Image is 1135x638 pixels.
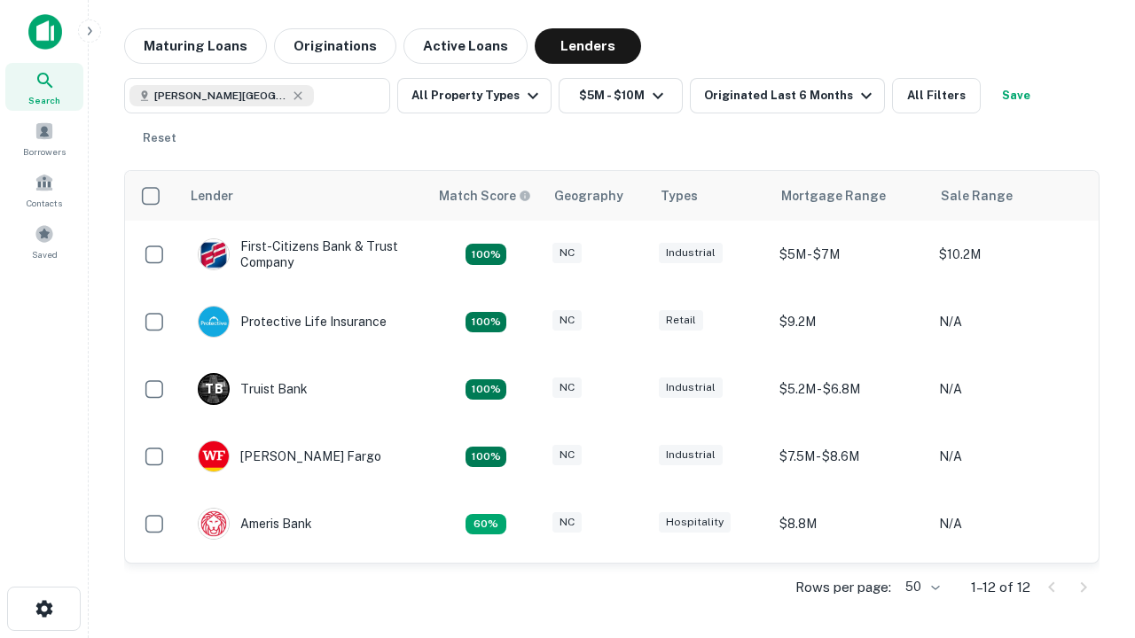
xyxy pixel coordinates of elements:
[552,310,582,331] div: NC
[198,238,411,270] div: First-citizens Bank & Trust Company
[32,247,58,261] span: Saved
[552,445,582,465] div: NC
[661,185,698,206] div: Types
[199,441,229,471] img: picture
[535,28,641,64] button: Lenders
[439,186,528,206] h6: Match Score
[5,217,83,265] a: Saved
[930,171,1090,221] th: Sale Range
[198,508,312,540] div: Ameris Bank
[199,307,229,337] img: picture
[930,355,1090,423] td: N/A
[466,244,506,265] div: Matching Properties: 2, hasApolloMatch: undefined
[659,310,703,331] div: Retail
[771,423,930,490] td: $7.5M - $8.6M
[771,355,930,423] td: $5.2M - $6.8M
[180,171,428,221] th: Lender
[659,512,731,533] div: Hospitality
[466,447,506,468] div: Matching Properties: 2, hasApolloMatch: undefined
[690,78,885,113] button: Originated Last 6 Months
[650,171,771,221] th: Types
[198,306,387,338] div: Protective Life Insurance
[971,577,1030,598] p: 1–12 of 12
[771,557,930,625] td: $9.2M
[5,166,83,214] a: Contacts
[704,85,877,106] div: Originated Last 6 Months
[5,63,83,111] a: Search
[131,121,188,156] button: Reset
[199,509,229,539] img: picture
[205,380,223,399] p: T B
[28,14,62,50] img: capitalize-icon.png
[898,574,943,600] div: 50
[28,93,60,107] span: Search
[439,186,531,206] div: Capitalize uses an advanced AI algorithm to match your search with the best lender. The match sco...
[930,288,1090,355] td: N/A
[466,312,506,333] div: Matching Properties: 2, hasApolloMatch: undefined
[795,577,891,598] p: Rows per page:
[988,78,1045,113] button: Save your search to get updates of matches that match your search criteria.
[544,171,650,221] th: Geography
[199,239,229,269] img: picture
[1046,496,1135,581] iframe: Chat Widget
[154,88,287,104] span: [PERSON_NAME][GEOGRAPHIC_DATA], [GEOGRAPHIC_DATA]
[198,373,308,405] div: Truist Bank
[771,221,930,288] td: $5M - $7M
[397,78,552,113] button: All Property Types
[781,185,886,206] div: Mortgage Range
[930,423,1090,490] td: N/A
[124,28,267,64] button: Maturing Loans
[27,196,62,210] span: Contacts
[941,185,1013,206] div: Sale Range
[403,28,528,64] button: Active Loans
[659,243,723,263] div: Industrial
[659,377,723,398] div: Industrial
[466,379,506,401] div: Matching Properties: 3, hasApolloMatch: undefined
[771,288,930,355] td: $9.2M
[466,514,506,535] div: Matching Properties: 1, hasApolloMatch: undefined
[554,185,623,206] div: Geography
[659,445,723,465] div: Industrial
[5,114,83,162] a: Borrowers
[198,440,381,472] div: [PERSON_NAME] Fargo
[771,171,930,221] th: Mortgage Range
[428,171,544,221] th: Capitalize uses an advanced AI algorithm to match your search with the best lender. The match sco...
[930,221,1090,288] td: $10.2M
[191,185,233,206] div: Lender
[23,144,66,159] span: Borrowers
[771,490,930,557] td: $8.8M
[930,490,1090,557] td: N/A
[552,512,582,533] div: NC
[559,78,683,113] button: $5M - $10M
[552,377,582,398] div: NC
[274,28,396,64] button: Originations
[552,243,582,263] div: NC
[892,78,981,113] button: All Filters
[930,557,1090,625] td: N/A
